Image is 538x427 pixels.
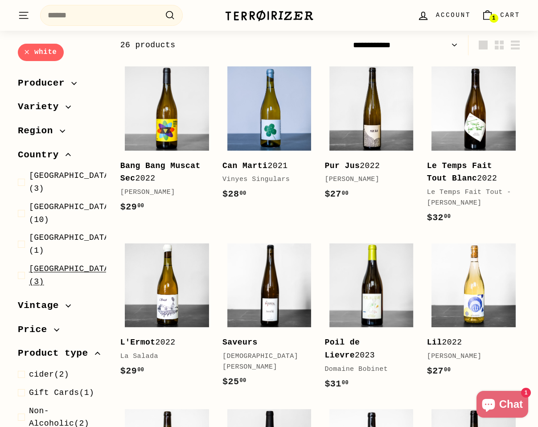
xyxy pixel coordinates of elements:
div: Le Temps Fait Tout - [PERSON_NAME] [427,187,511,209]
button: Vintage [18,296,106,320]
b: Can Marti [222,161,267,170]
div: 2022 [324,160,409,172]
div: Vinyes Singulars [222,174,307,185]
div: 2022 [120,336,205,349]
button: Country [18,145,106,169]
b: Saveurs [222,338,258,347]
div: Domaine Bobinet [324,364,409,375]
div: 2023 [324,336,409,362]
span: Price [18,322,54,337]
b: Pur Jus [324,161,360,170]
sup: 00 [444,213,451,220]
span: (2) [29,368,69,381]
span: (10) [29,201,114,226]
div: La Salada [120,351,205,362]
span: [GEOGRAPHIC_DATA] [29,202,114,211]
sup: 00 [239,378,246,384]
a: Cart [476,2,526,29]
sup: 00 [444,367,451,373]
span: $29 [120,366,144,376]
div: 2022 [120,160,205,185]
a: Pur Jus2022[PERSON_NAME] [324,62,418,211]
a: Account [412,2,476,29]
span: $25 [222,377,246,387]
a: Saveurs [DEMOGRAPHIC_DATA][PERSON_NAME] [222,238,316,398]
span: $28 [222,189,246,199]
sup: 00 [137,203,144,209]
span: [GEOGRAPHIC_DATA] [29,171,114,180]
span: Producer [18,76,71,91]
span: 1 [492,15,495,21]
b: Lil [427,338,442,347]
button: Region [18,121,106,145]
span: [GEOGRAPHIC_DATA] [29,264,114,273]
div: 2022 [427,336,511,349]
span: $31 [324,379,349,389]
sup: 00 [342,190,349,197]
span: [GEOGRAPHIC_DATA] [29,295,114,304]
a: Can Marti2021Vinyes Singulars [222,62,316,211]
span: [GEOGRAPHIC_DATA] [29,233,114,242]
span: Variety [18,99,66,115]
a: Bang Bang Muscat Sec2022[PERSON_NAME] [120,62,214,223]
button: Variety [18,97,106,121]
span: Cart [500,10,520,20]
span: $27 [324,189,349,199]
div: 2021 [222,160,307,172]
span: Region [18,123,60,139]
span: (3) [29,169,114,195]
button: Product type [18,344,106,368]
b: Bang Bang Muscat Sec [120,161,201,183]
span: (6) [29,293,114,319]
span: $29 [120,202,144,212]
div: [DEMOGRAPHIC_DATA][PERSON_NAME] [222,351,307,373]
span: Country [18,148,66,163]
span: cider [29,370,54,379]
a: white [18,44,64,61]
span: (3) [29,263,114,288]
div: 26 products [120,39,320,52]
div: 2022 [427,160,511,185]
span: Vintage [18,298,66,313]
a: Le Temps Fait Tout Blanc2022Le Temps Fait Tout - [PERSON_NAME] [427,62,520,234]
span: Account [436,10,471,20]
button: Price [18,320,106,344]
div: [PERSON_NAME] [324,174,409,185]
a: Lil2022[PERSON_NAME] [427,238,520,387]
span: Gift Cards [29,388,79,397]
a: L'Ermot2022La Salada [120,238,214,387]
span: $32 [427,213,451,223]
button: Producer [18,74,106,98]
span: Product type [18,346,95,361]
sup: 00 [239,190,246,197]
b: L'Ermot [120,338,156,347]
span: (1) [29,386,94,399]
a: Poil de Lievre2023Domaine Bobinet [324,238,418,400]
span: (1) [29,231,114,257]
sup: 00 [137,367,144,373]
div: [PERSON_NAME] [120,187,205,198]
inbox-online-store-chat: Shopify online store chat [474,391,531,420]
b: Poil de Lievre [324,338,360,360]
sup: 00 [342,380,349,386]
b: Le Temps Fait Tout Blanc [427,161,492,183]
div: [PERSON_NAME] [427,351,511,362]
span: $27 [427,366,451,376]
